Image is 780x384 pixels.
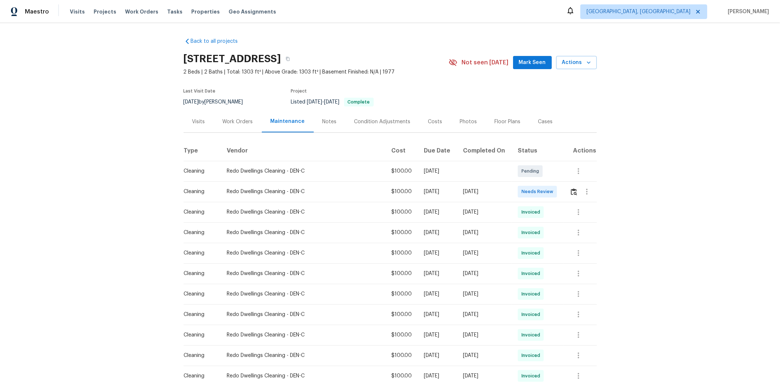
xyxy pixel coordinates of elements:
span: Not seen [DATE] [462,59,509,66]
button: Mark Seen [513,56,552,69]
th: Completed On [457,140,512,161]
div: $100.00 [391,270,412,277]
div: [DATE] [463,229,506,236]
div: Cleaning [184,270,215,277]
span: [DATE] [184,99,199,105]
div: [DATE] [424,167,451,175]
div: $100.00 [391,167,412,175]
div: Cleaning [184,208,215,216]
div: Redo Dwellings Cleaning - DEN-C [227,229,380,236]
th: Due Date [418,140,457,161]
span: Properties [191,8,220,15]
span: Pending [521,167,542,175]
div: Floor Plans [495,118,521,125]
div: $100.00 [391,352,412,359]
span: Invoiced [521,208,543,216]
span: - [307,99,340,105]
div: $100.00 [391,311,412,318]
div: Notes [323,118,337,125]
div: Cleaning [184,352,215,359]
span: Last Visit Date [184,89,216,93]
div: $100.00 [391,372,412,380]
span: Invoiced [521,311,543,318]
div: Cleaning [184,290,215,298]
h2: [STREET_ADDRESS] [184,55,281,63]
div: Redo Dwellings Cleaning - DEN-C [227,331,380,339]
span: Listed [291,99,374,105]
span: Work Orders [125,8,158,15]
div: [DATE] [463,290,506,298]
div: [DATE] [463,208,506,216]
div: Costs [428,118,442,125]
span: Mark Seen [519,58,546,67]
div: [DATE] [424,208,451,216]
span: Invoiced [521,249,543,257]
div: Redo Dwellings Cleaning - DEN-C [227,311,380,318]
span: Actions [562,58,591,67]
button: Review Icon [570,183,578,200]
div: Cleaning [184,229,215,236]
div: [DATE] [463,270,506,277]
div: [DATE] [424,290,451,298]
div: Cleaning [184,188,215,195]
div: Cases [538,118,553,125]
div: Cleaning [184,372,215,380]
div: by [PERSON_NAME] [184,98,252,106]
div: Redo Dwellings Cleaning - DEN-C [227,249,380,257]
div: Photos [460,118,477,125]
div: [DATE] [463,188,506,195]
div: [DATE] [424,270,451,277]
div: Condition Adjustments [354,118,411,125]
span: Invoiced [521,229,543,236]
div: [DATE] [424,188,451,195]
div: $100.00 [391,208,412,216]
div: Redo Dwellings Cleaning - DEN-C [227,270,380,277]
img: Review Icon [571,188,577,195]
span: Invoiced [521,270,543,277]
div: Cleaning [184,331,215,339]
th: Cost [385,140,418,161]
a: Back to all projects [184,38,254,45]
div: [DATE] [463,352,506,359]
div: [DATE] [463,372,506,380]
div: $100.00 [391,331,412,339]
span: Maestro [25,8,49,15]
div: $100.00 [391,188,412,195]
div: Redo Dwellings Cleaning - DEN-C [227,167,380,175]
div: Redo Dwellings Cleaning - DEN-C [227,188,380,195]
div: Redo Dwellings Cleaning - DEN-C [227,290,380,298]
span: Projects [94,8,116,15]
span: 2 Beds | 2 Baths | Total: 1303 ft² | Above Grade: 1303 ft² | Basement Finished: N/A | 1977 [184,68,449,76]
span: Complete [345,100,373,104]
div: Maintenance [271,118,305,125]
div: $100.00 [391,229,412,236]
span: [PERSON_NAME] [725,8,769,15]
div: [DATE] [463,249,506,257]
span: Invoiced [521,352,543,359]
div: [DATE] [424,229,451,236]
span: [DATE] [324,99,340,105]
span: [DATE] [307,99,323,105]
button: Actions [556,56,597,69]
span: Project [291,89,307,93]
div: Work Orders [223,118,253,125]
div: [DATE] [424,311,451,318]
span: [GEOGRAPHIC_DATA], [GEOGRAPHIC_DATA] [587,8,690,15]
span: Needs Review [521,188,556,195]
div: Cleaning [184,311,215,318]
th: Status [512,140,564,161]
div: [DATE] [424,372,451,380]
div: [DATE] [424,352,451,359]
th: Actions [564,140,597,161]
div: Visits [192,118,205,125]
div: [DATE] [463,331,506,339]
div: Redo Dwellings Cleaning - DEN-C [227,372,380,380]
div: [DATE] [424,331,451,339]
span: Invoiced [521,290,543,298]
div: [DATE] [424,249,451,257]
button: Copy Address [281,52,294,65]
span: Geo Assignments [229,8,276,15]
span: Visits [70,8,85,15]
span: Invoiced [521,372,543,380]
div: Redo Dwellings Cleaning - DEN-C [227,208,380,216]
